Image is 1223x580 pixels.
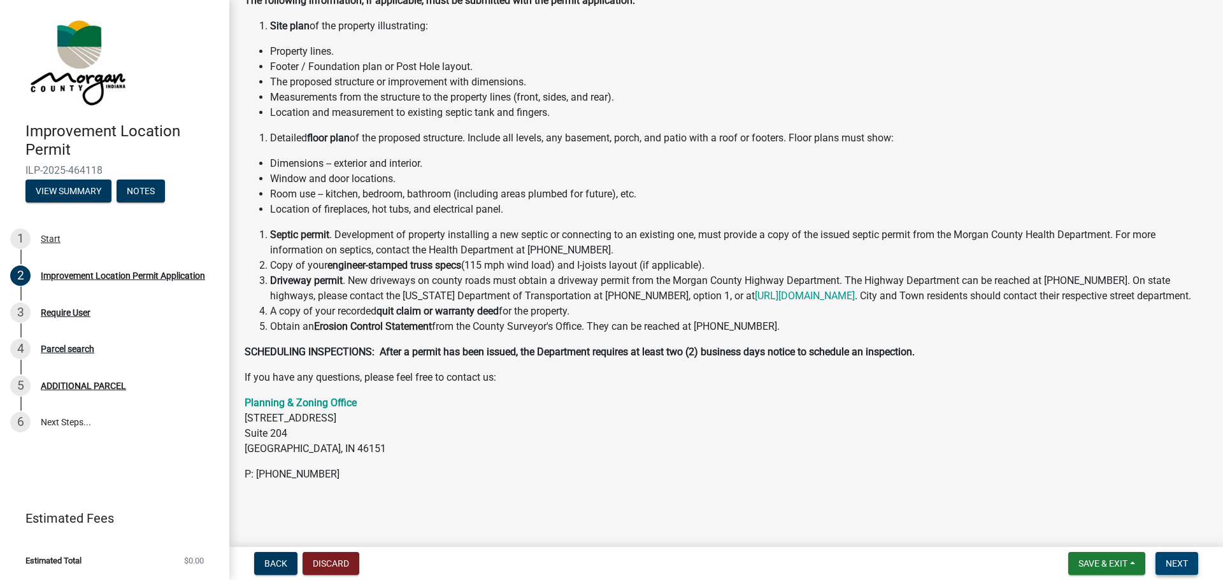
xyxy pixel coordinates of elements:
[270,90,1208,105] li: Measurements from the structure to the property lines (front, sides, and rear).
[327,259,461,271] strong: engineer-stamped truss specs
[10,229,31,249] div: 1
[314,320,432,332] strong: Erosion Control Statement
[270,274,343,286] strong: Driveway permit
[1078,558,1127,569] span: Save & Exit
[270,59,1208,74] li: Footer / Foundation plan or Post Hole layout.
[270,187,1208,202] li: Room use -- kitchen, bedroom, bathroom (including areas plumbed for future), etc.
[10,412,31,432] div: 6
[270,227,1208,258] li: . Development of property installing a new septic or connecting to an existing one, must provide ...
[245,397,357,409] a: Planning & Zoning Office
[270,319,1208,334] li: Obtain an from the County Surveyor's Office. They can be reached at [PHONE_NUMBER].
[245,346,915,358] strong: SCHEDULING INSPECTIONS: After a permit has been issued, the Department requires at least two (2) ...
[307,132,350,144] strong: floor plan
[10,339,31,359] div: 4
[270,229,329,241] strong: Septic permit
[270,273,1208,304] li: . New driveways on county roads must obtain a driveway permit from the Morgan County Highway Depa...
[270,131,1208,146] li: Detailed of the proposed structure. Include all levels, any basement, porch, and patio with a roo...
[41,344,94,353] div: Parcel search
[41,381,126,390] div: ADDITIONAL PARCEL
[41,308,90,317] div: Require User
[270,202,1208,217] li: Location of fireplaces, hot tubs, and electrical panel.
[184,556,204,565] span: $0.00
[264,558,287,569] span: Back
[270,258,1208,273] li: Copy of your (115 mph wind load) and I-joists layout (if applicable).
[10,265,31,286] div: 2
[245,370,1208,385] p: If you have any questions, please feel free to contact us:
[270,156,1208,171] li: Dimensions -- exterior and interior.
[1068,552,1145,575] button: Save & Exit
[254,552,297,575] button: Back
[10,302,31,323] div: 3
[25,556,82,565] span: Estimated Total
[41,271,205,280] div: Improvement Location Permit Application
[270,171,1208,187] li: Window and door locations.
[25,13,128,109] img: Morgan County, Indiana
[245,395,1208,456] p: [STREET_ADDRESS] Suite 204 [GEOGRAPHIC_DATA], IN 46151
[270,74,1208,90] li: The proposed structure or improvement with dimensions.
[10,506,209,531] a: Estimated Fees
[10,376,31,396] div: 5
[41,234,61,243] div: Start
[245,467,1208,482] p: P: [PHONE_NUMBER]
[25,187,111,197] wm-modal-confirm: Summary
[117,187,165,197] wm-modal-confirm: Notes
[755,290,855,302] a: [URL][DOMAIN_NAME]
[270,304,1208,319] li: A copy of your recorded for the property.
[25,180,111,202] button: View Summary
[270,105,1208,120] li: Location and measurement to existing septic tank and fingers.
[376,305,499,317] strong: quit claim or warranty deed
[270,20,310,32] strong: Site plan
[303,552,359,575] button: Discard
[1166,558,1188,569] span: Next
[25,122,219,159] h4: Improvement Location Permit
[1155,552,1198,575] button: Next
[270,18,1208,34] li: of the property illustrating:
[117,180,165,202] button: Notes
[25,164,204,176] span: ILP-2025-464118
[270,44,1208,59] li: Property lines.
